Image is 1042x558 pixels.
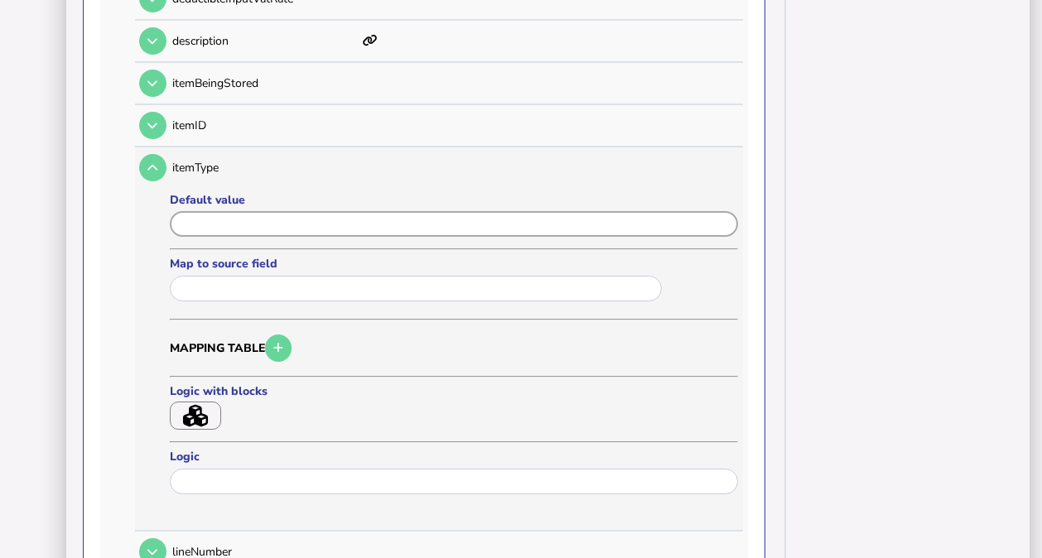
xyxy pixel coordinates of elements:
[172,118,357,133] p: itemID
[172,33,357,49] p: description
[139,27,166,55] button: Open
[363,35,378,46] i: This item has mappings defined
[170,383,311,399] label: Logic with blocks
[139,112,166,139] button: Open
[172,160,357,176] p: itemType
[170,449,738,464] label: Logic
[172,75,357,91] p: itemBeingStored
[139,154,166,181] button: Open
[170,256,667,272] label: Map to source field
[170,332,738,364] h3: Mapping table
[139,70,166,97] button: Open
[170,192,738,208] label: Default value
